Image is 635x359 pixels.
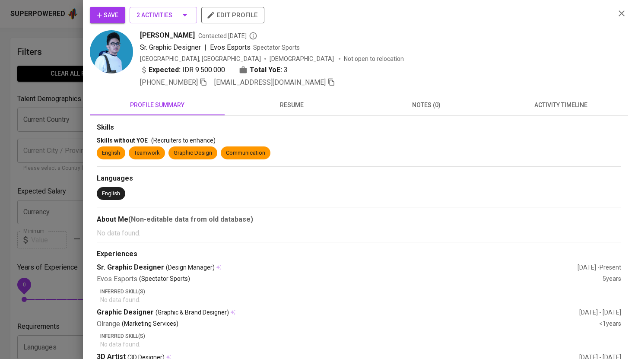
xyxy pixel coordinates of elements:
[128,215,253,223] b: (Non-editable data from old database)
[100,288,621,295] p: Inferred Skill(s)
[198,32,257,40] span: Contacted [DATE]
[270,54,335,63] span: [DEMOGRAPHIC_DATA]
[578,263,621,272] div: [DATE] - Present
[284,65,288,75] span: 3
[139,274,190,284] p: (Spectator Sports)
[102,149,120,157] div: English
[579,308,621,317] div: [DATE] - [DATE]
[95,100,219,111] span: profile summary
[97,174,621,184] div: Languages
[97,10,118,21] span: Save
[156,308,229,317] span: (Graphic & Brand Designer)
[210,43,251,51] span: Evos Esports
[201,7,264,23] button: edit profile
[97,263,578,273] div: Sr. Graphic Designer
[140,65,225,75] div: IDR 9.500.000
[249,32,257,40] svg: By Batam recruiter
[253,44,300,51] span: Spectator Sports
[174,149,212,157] div: Graphic Design
[149,65,181,75] b: Expected:
[102,190,120,198] div: English
[130,7,197,23] button: 2 Activities
[599,319,621,329] div: <1 years
[364,100,489,111] span: notes (0)
[100,340,621,349] p: No data found.
[226,149,265,157] div: Communication
[166,263,215,272] span: (Design Manager)
[97,214,621,225] div: About Me
[97,319,599,329] div: Olrange
[140,30,195,41] span: [PERSON_NAME]
[122,319,178,329] p: (Marketing Services)
[90,7,125,23] button: Save
[151,137,216,144] span: (Recruiters to enhance)
[134,149,160,157] div: Teamwork
[214,78,326,86] span: [EMAIL_ADDRESS][DOMAIN_NAME]
[250,65,282,75] b: Total YoE:
[499,100,623,111] span: activity timeline
[97,228,621,238] p: No data found.
[97,274,603,284] div: Evos Esports
[100,295,621,304] p: No data found.
[344,54,404,63] p: Not open to relocation
[97,308,579,318] div: Graphic Designer
[204,42,206,53] span: |
[603,274,621,284] div: 5 years
[97,123,621,133] div: Skills
[90,30,133,73] img: 3e1b2aadf3f8cc9242b8a528f5f63e28.jpg
[97,137,148,144] span: Skills without YOE
[140,43,201,51] span: Sr. Graphic Designer
[201,11,264,18] a: edit profile
[100,332,621,340] p: Inferred Skill(s)
[140,78,198,86] span: [PHONE_NUMBER]
[230,100,354,111] span: resume
[208,10,257,21] span: edit profile
[137,10,190,21] span: 2 Activities
[97,249,621,259] div: Experiences
[140,54,261,63] div: [GEOGRAPHIC_DATA], [GEOGRAPHIC_DATA]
